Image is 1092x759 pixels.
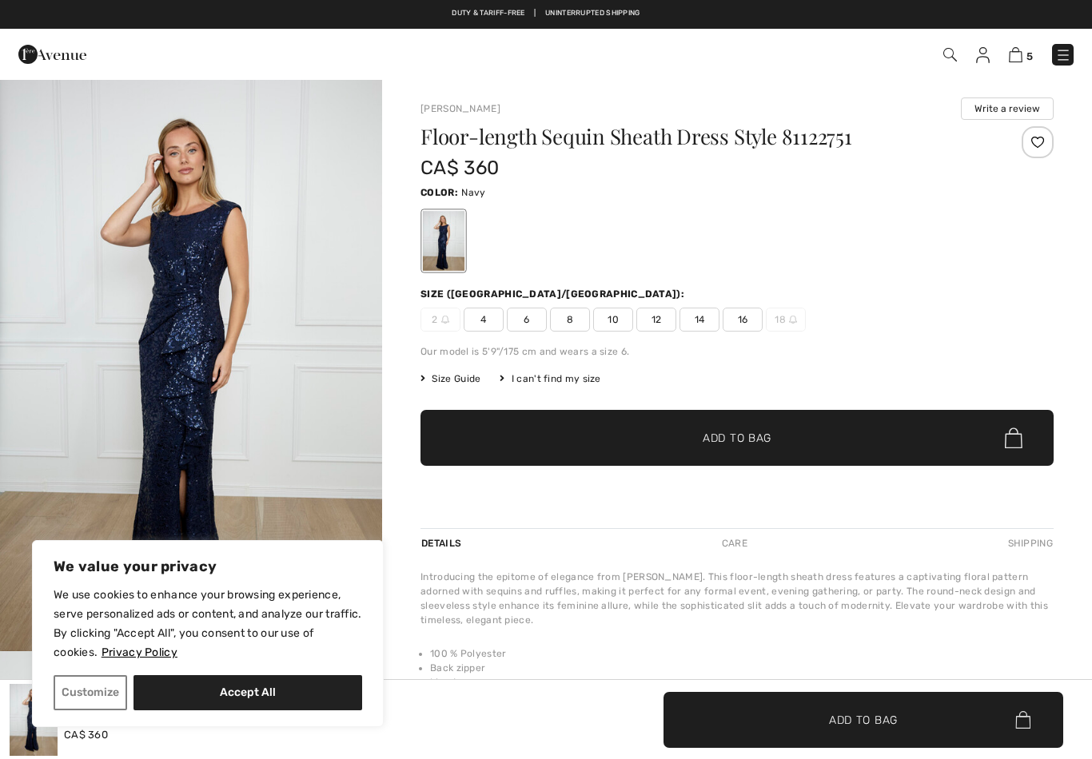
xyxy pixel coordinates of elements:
a: Privacy Policy [101,645,178,660]
img: Menu [1055,47,1071,63]
p: We use cookies to enhance your browsing experience, serve personalized ads or content, and analyz... [54,586,362,662]
span: 10 [593,308,633,332]
div: Details [420,529,465,558]
span: 5 [1026,50,1033,62]
span: 2 [420,308,460,332]
li: 100 % Polyester [430,646,1054,661]
button: Accept All [134,675,362,710]
img: Bag.svg [1005,427,1022,448]
span: 14 [680,308,719,332]
div: Care [708,529,761,558]
li: Back zipper [430,661,1054,675]
button: Customize [54,675,127,710]
a: [PERSON_NAME] [420,103,500,114]
img: My Info [976,47,990,63]
button: Add to Bag [664,692,1063,748]
h1: Floor-length Sequin Sheath Dress Style 81122751 [420,126,948,147]
span: Size Guide [420,372,480,386]
span: CA$ 360 [64,729,108,741]
img: ring-m.svg [789,316,797,324]
div: We value your privacy [32,540,384,727]
p: We value your privacy [54,557,362,576]
span: 8 [550,308,590,332]
a: 1ère Avenue [18,46,86,61]
div: Our model is 5'9"/175 cm and wears a size 6. [420,344,1054,359]
img: ring-m.svg [441,316,449,324]
div: Introducing the epitome of elegance from [PERSON_NAME]. This floor-length sheath dress features a... [420,570,1054,627]
span: 6 [507,308,547,332]
span: Color: [420,187,458,198]
span: 4 [464,308,504,332]
a: 5 [1009,45,1033,64]
span: CA$ 360 [420,157,499,179]
div: Navy [423,211,464,271]
button: Write a review [961,97,1054,120]
img: Shopping Bag [1009,47,1022,62]
span: Add to Bag [703,430,771,447]
div: I can't find my size [500,372,600,386]
span: 12 [636,308,676,332]
button: Add to Bag [420,410,1054,466]
img: 1ère Avenue [18,38,86,70]
div: Shipping [1004,529,1054,558]
li: Lined [430,675,1054,689]
span: Add to Bag [829,711,898,728]
span: Navy [461,187,485,198]
span: 18 [766,308,806,332]
div: Size ([GEOGRAPHIC_DATA]/[GEOGRAPHIC_DATA]): [420,287,687,301]
img: Floor-Length Sequin Sheath Dress Style 81122751 [10,684,58,756]
span: 16 [723,308,763,332]
img: Search [943,48,957,62]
